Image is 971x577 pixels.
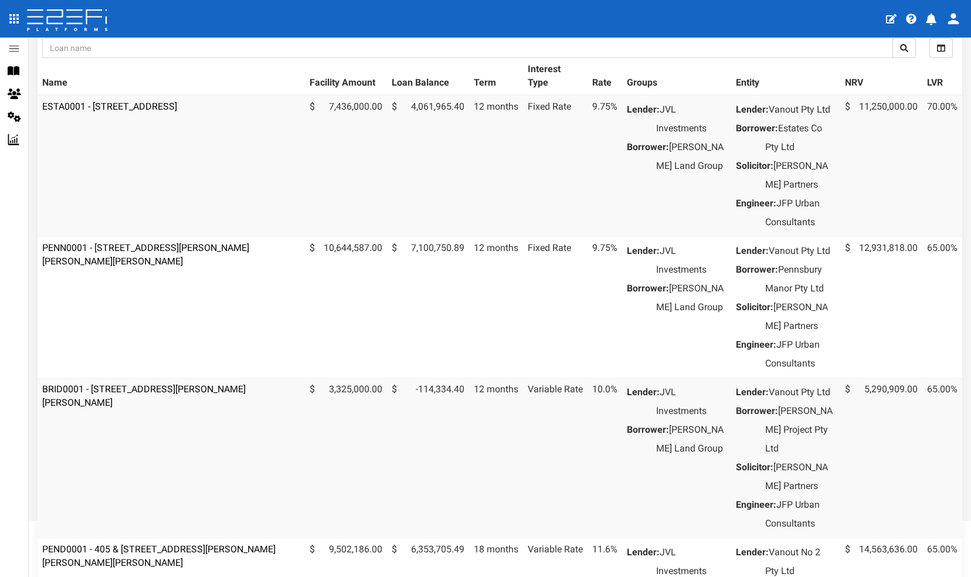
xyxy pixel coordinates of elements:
[731,58,840,95] th: Entity
[627,420,669,439] dt: Borrower:
[656,138,726,175] dd: [PERSON_NAME] Land Group
[627,383,660,402] dt: Lender:
[736,242,769,260] dt: Lender:
[387,58,469,95] th: Loan Balance
[840,58,922,95] th: NRV
[765,242,836,260] dd: Vanout Pty Ltd
[765,260,836,298] dd: Pennsbury Manor Pty Ltd
[523,95,588,237] td: Fixed Rate
[765,298,836,335] dd: [PERSON_NAME] Partners
[922,378,962,538] td: 65.00%
[42,383,246,408] a: BRID0001 - [STREET_ADDRESS][PERSON_NAME][PERSON_NAME]
[736,383,769,402] dt: Lender:
[922,58,962,95] th: LVR
[736,298,773,317] dt: Solicitor:
[656,279,726,317] dd: [PERSON_NAME] Land Group
[736,402,778,420] dt: Borrower:
[387,236,469,378] td: 7,100,750.89
[42,242,249,267] a: PENN0001 - [STREET_ADDRESS][PERSON_NAME][PERSON_NAME][PERSON_NAME]
[736,495,776,514] dt: Engineer:
[523,378,588,538] td: Variable Rate
[765,335,836,373] dd: JFP Urban Consultants
[656,420,726,458] dd: [PERSON_NAME] Land Group
[736,194,776,213] dt: Engineer:
[765,100,836,119] dd: Vanout Pty Ltd
[627,100,660,119] dt: Lender:
[765,194,836,232] dd: JFP Urban Consultants
[736,260,778,279] dt: Borrower:
[627,543,660,562] dt: Lender:
[840,236,922,378] td: 12,931,818.00
[922,236,962,378] td: 65.00%
[38,58,305,95] th: Name
[588,95,622,237] td: 9.75%
[42,38,893,58] input: Loan name
[523,236,588,378] td: Fixed Rate
[736,100,769,119] dt: Lender:
[765,119,836,157] dd: Estates Co Pty Ltd
[736,335,776,354] dt: Engineer:
[469,236,523,378] td: 12 months
[656,100,726,138] dd: JVL Investments
[305,58,387,95] th: Facility Amount
[765,458,836,495] dd: [PERSON_NAME] Partners
[387,95,469,237] td: 4,061,965.40
[840,95,922,237] td: 11,250,000.00
[656,383,726,420] dd: JVL Investments
[627,242,660,260] dt: Lender:
[469,378,523,538] td: 12 months
[305,236,387,378] td: 10,644,587.00
[765,383,836,402] dd: Vanout Pty Ltd
[588,236,622,378] td: 9.75%
[765,495,836,533] dd: JFP Urban Consultants
[765,402,836,458] dd: [PERSON_NAME] Project Pty Ltd
[736,543,769,562] dt: Lender:
[42,544,276,568] a: PEND0001 - 405 & [STREET_ADDRESS][PERSON_NAME][PERSON_NAME][PERSON_NAME]
[588,378,622,538] td: 10.0%
[305,95,387,237] td: 7,436,000.00
[736,119,778,138] dt: Borrower:
[387,378,469,538] td: -114,334.40
[765,157,836,194] dd: [PERSON_NAME] Partners
[523,58,588,95] th: Interest Type
[736,157,773,175] dt: Solicitor:
[622,58,731,95] th: Groups
[840,378,922,538] td: 5,290,909.00
[469,95,523,237] td: 12 months
[469,58,523,95] th: Term
[305,378,387,538] td: 3,325,000.00
[42,101,177,112] a: ESTA0001 - [STREET_ADDRESS]
[736,458,773,477] dt: Solicitor:
[588,58,622,95] th: Rate
[627,138,669,157] dt: Borrower:
[922,95,962,237] td: 70.00%
[656,242,726,279] dd: JVL Investments
[627,279,669,298] dt: Borrower:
